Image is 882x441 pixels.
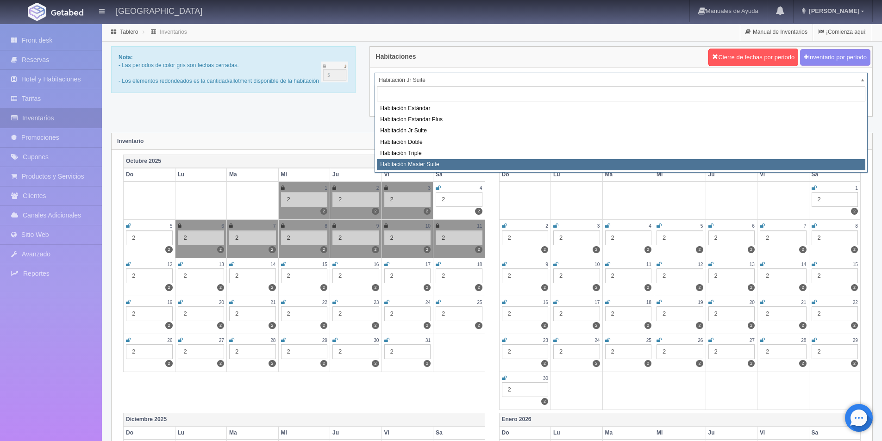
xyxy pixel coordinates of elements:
div: Habitación Estándar [377,103,865,114]
div: Habitación Jr Suite [377,125,865,137]
div: Habitación Triple [377,148,865,159]
div: Habitacion Estandar Plus [377,114,865,125]
div: Habitación Master Suite [377,159,865,170]
div: Habitación Doble [377,137,865,148]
